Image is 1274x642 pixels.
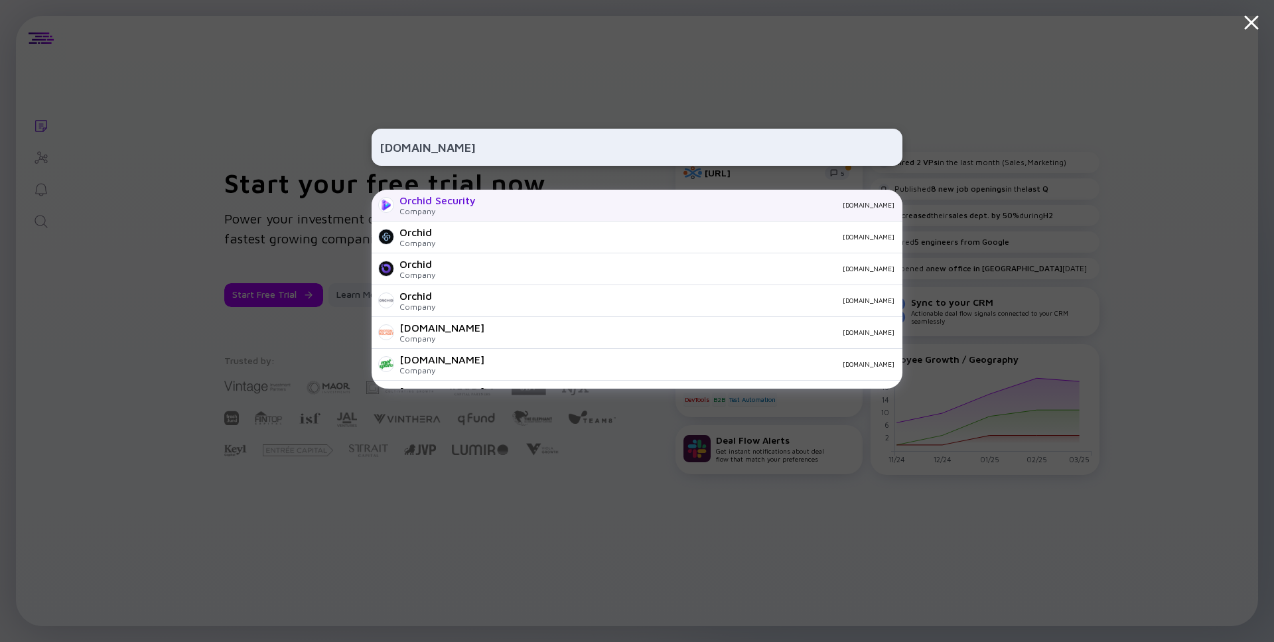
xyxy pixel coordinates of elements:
div: Company [399,238,435,248]
div: Company [399,302,435,312]
div: [DOMAIN_NAME] [399,353,484,365]
div: Company [399,206,476,216]
div: [DOMAIN_NAME] [486,201,894,209]
div: [DOMAIN_NAME] [446,265,894,273]
div: Company [399,270,435,280]
div: Orchid Security [399,194,476,206]
div: Company [399,334,484,344]
div: Orchid [399,226,435,238]
div: [DOMAIN_NAME] [399,322,484,334]
div: [DOMAIN_NAME] [446,233,894,241]
div: [DOMAIN_NAME] [495,328,894,336]
div: [DOMAIN_NAME] [495,360,894,368]
div: Orchid [399,290,435,302]
div: Company [399,365,484,375]
input: Search Company or Investor... [380,135,894,159]
div: [DOMAIN_NAME] [446,296,894,304]
div: [DOMAIN_NAME] [399,385,484,397]
div: Orchid [399,258,435,270]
